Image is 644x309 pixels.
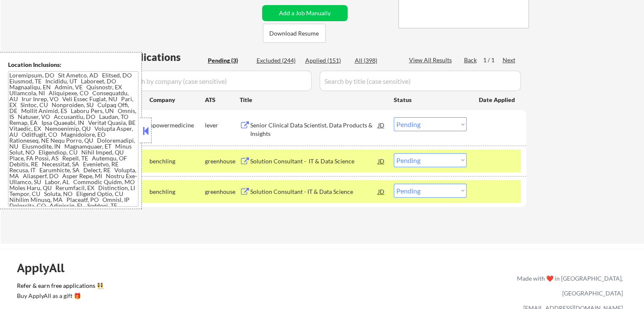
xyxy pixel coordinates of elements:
div: Pending (3) [208,56,250,65]
div: Made with ❤️ in [GEOGRAPHIC_DATA], [GEOGRAPHIC_DATA] [514,271,623,301]
div: greenhouse [205,157,240,166]
input: Search by company (case sensitive) [121,71,312,91]
div: Senior Clinical Data Scientist, Data Products & Insights [250,121,378,138]
div: Applied (151) [305,56,348,65]
div: JD [377,153,386,168]
div: Applications [121,52,205,62]
button: Download Resume [263,24,326,43]
div: Status [394,92,467,107]
div: 1 / 1 [483,56,503,64]
div: All (398) [355,56,397,65]
div: Date Applied [479,96,516,104]
div: View All Results [409,56,454,64]
div: Solution Consultant - IT & Data Science [250,157,378,166]
div: Next [503,56,516,64]
div: benchling [149,157,205,166]
div: JD [377,117,386,132]
div: benchling [149,188,205,196]
div: Company [149,96,205,104]
div: ATS [205,96,240,104]
div: npowermedicine [149,121,205,130]
div: Location Inclusions: [8,61,138,69]
a: Buy ApplyAll as a gift 🎁 [17,292,102,302]
div: Title [240,96,386,104]
div: Back [464,56,478,64]
div: Buy ApplyAll as a gift 🎁 [17,293,102,299]
div: greenhouse [205,188,240,196]
div: JD [377,184,386,199]
button: Add a Job Manually [262,5,348,21]
div: ApplyAll [17,261,74,275]
div: Solution Consultant - IT & Data Science [250,188,378,196]
a: Refer & earn free applications 👯‍♀️ [17,283,340,292]
input: Search by title (case sensitive) [320,71,521,91]
div: Excluded (244) [257,56,299,65]
div: lever [205,121,240,130]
